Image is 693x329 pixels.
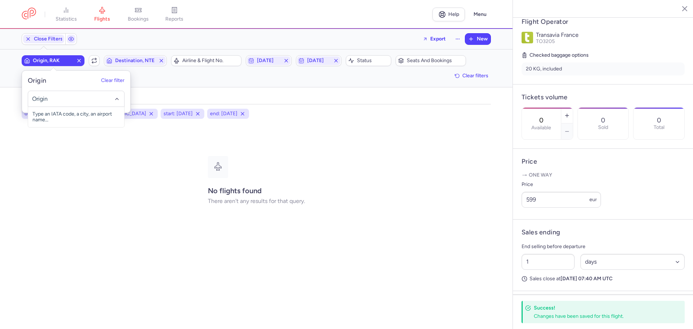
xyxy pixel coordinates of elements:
button: New [465,34,491,44]
h4: Tickets volume [522,93,685,101]
button: Menu [469,8,491,21]
button: [DATE] [246,55,291,66]
input: ## [522,254,575,270]
p: Transavia France [536,32,685,38]
h4: Sales ending [522,228,560,237]
span: Destination, NTE [115,58,156,64]
input: -searchbox [32,95,121,103]
button: Clear filters [452,70,491,81]
span: reports [165,16,183,22]
img: Transavia France logo [522,32,533,43]
button: Origin, RAK [22,55,84,66]
h4: Flight Operator [522,18,685,26]
span: [DATE] [257,58,280,64]
span: Clear filters [462,73,488,78]
span: Close Filters [34,36,63,42]
span: New [477,36,488,42]
p: Total [654,125,664,130]
button: Destination, NTE [104,55,167,66]
strong: [DATE] 07:40 AM UTC [561,276,613,282]
span: Seats and bookings [407,58,463,64]
span: origin: RAK [25,110,49,117]
li: 20 KG, included [522,62,685,75]
strong: No flights found [208,186,262,195]
span: start: [DATE] [164,110,193,117]
span: Export [430,36,446,42]
div: Changes have been saved for this flight. [534,313,669,320]
span: Type an IATA code, a city, an airport name... [28,107,124,127]
h4: Success! [534,304,669,311]
span: Origin, RAK [33,58,73,64]
p: 0 [601,117,605,124]
label: Price [522,180,601,189]
span: [DATE] [307,58,330,64]
button: Airline & Flight No. [171,55,241,66]
span: eur [589,196,597,203]
button: Seats and bookings [396,55,466,66]
p: Sales close at [522,276,685,282]
span: end: [DATE] [210,110,237,117]
label: Available [531,125,551,131]
p: There aren't any results for that query. [208,198,305,204]
a: bookings [120,7,156,22]
button: Clear filter [101,78,125,84]
a: CitizenPlane red outlined logo [22,8,36,21]
span: statistics [56,16,77,22]
h5: Checked baggage options [522,51,685,60]
span: Airline & Flight No. [182,58,239,64]
span: TO3205 [536,38,555,44]
p: 0 [657,117,661,124]
button: Close Filters [22,34,65,44]
span: Help [448,12,459,17]
p: One way [522,172,685,179]
span: Status [357,58,389,64]
button: Status [346,55,391,66]
p: Sold [598,125,608,130]
span: bookings [128,16,149,22]
h5: Origin [28,77,47,85]
span: flights [94,16,110,22]
input: --- [522,192,601,208]
a: Help [432,8,465,21]
a: flights [84,7,120,22]
a: statistics [48,7,84,22]
button: [DATE] [296,55,341,66]
p: End selling before departure [522,242,685,251]
a: reports [156,7,192,22]
h4: Price [522,157,685,166]
button: Export [418,33,450,45]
